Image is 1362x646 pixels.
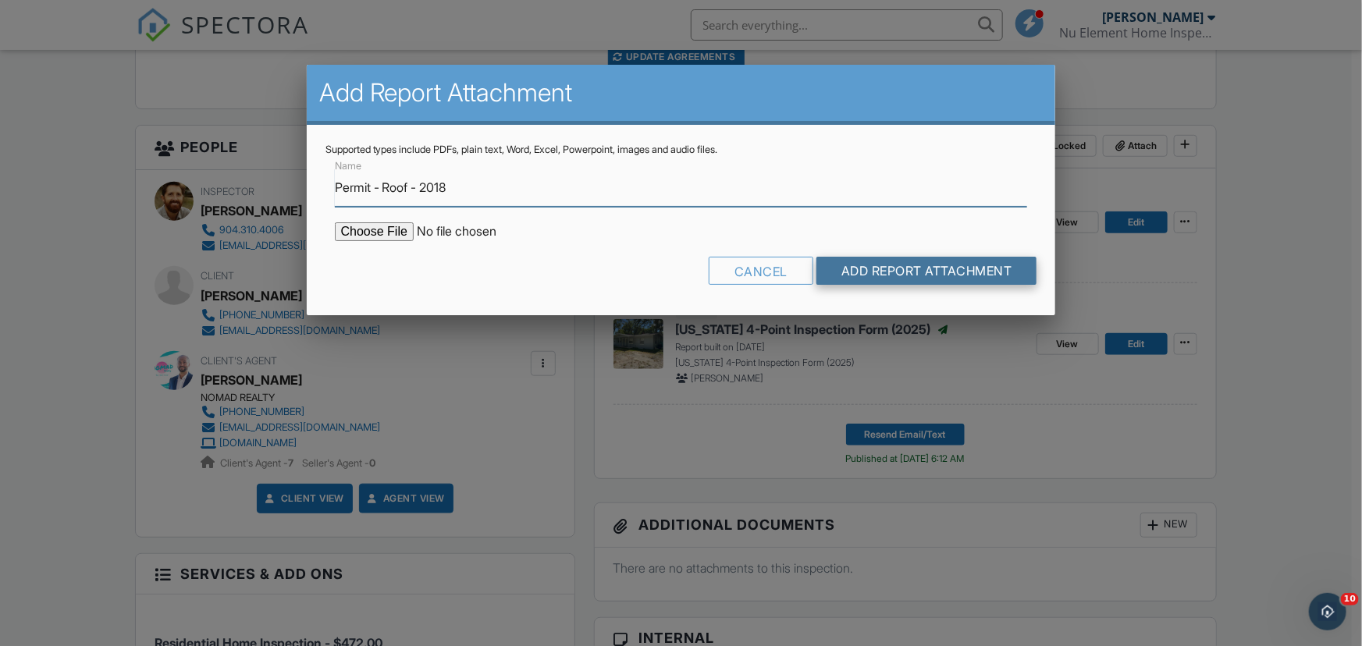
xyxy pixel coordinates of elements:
label: Name [335,159,361,173]
h2: Add Report Attachment [319,77,1044,108]
iframe: Intercom live chat [1309,593,1346,630]
span: 10 [1341,593,1359,605]
div: Cancel [709,257,813,285]
div: Supported types include PDFs, plain text, Word, Excel, Powerpoint, images and audio files. [325,144,1037,156]
input: Add Report Attachment [816,257,1037,285]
